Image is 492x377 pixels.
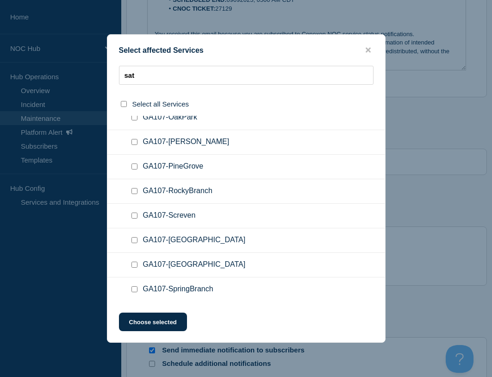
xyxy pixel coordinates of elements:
span: GA107-RockyBranch [143,187,212,196]
input: GA107-OakPark checkbox [131,114,137,120]
input: GA107-Patterson checkbox [131,139,137,145]
input: select all checkbox [121,101,127,107]
input: GA107-PineGrove checkbox [131,163,137,170]
input: GA107-SpringBranch checkbox [131,286,137,292]
span: GA107-[PERSON_NAME] [143,138,230,147]
div: Select affected Services [107,46,385,55]
span: GA107-[GEOGRAPHIC_DATA] [143,236,246,245]
span: Select all Services [132,100,189,108]
input: Search [119,66,374,85]
input: GA107-RockyBranch checkbox [131,188,137,194]
span: GA107-[GEOGRAPHIC_DATA] [143,260,246,270]
span: GA107-Screven [143,211,196,220]
input: GA107-Snipesville checkbox [131,237,137,243]
span: GA107-SpringBranch [143,285,213,294]
input: GA107-Screven checkbox [131,213,137,219]
span: GA107-PineGrove [143,162,204,171]
span: GA107-OakPark [143,113,197,122]
input: GA107-SouthHazlehurst checkbox [131,262,137,268]
button: Choose selected [119,313,187,331]
button: close button [363,46,374,55]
